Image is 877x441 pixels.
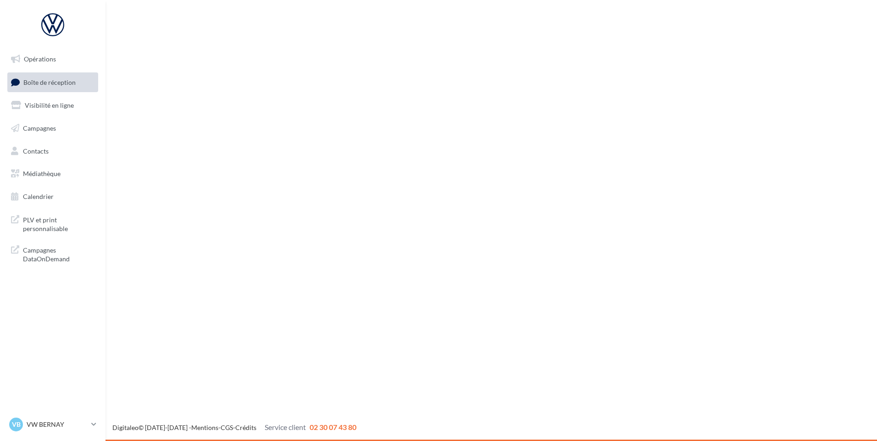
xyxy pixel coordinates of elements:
span: PLV et print personnalisable [23,214,94,233]
a: Boîte de réception [6,72,100,92]
a: Mentions [191,424,218,431]
a: VB VW BERNAY [7,416,98,433]
span: © [DATE]-[DATE] - - - [112,424,356,431]
span: Visibilité en ligne [25,101,74,109]
span: VB [12,420,21,429]
a: Calendrier [6,187,100,206]
a: Médiathèque [6,164,100,183]
span: Service client [265,423,306,431]
span: 02 30 07 43 80 [310,423,356,431]
a: Opérations [6,50,100,69]
a: Digitaleo [112,424,139,431]
span: Médiathèque [23,170,61,177]
span: Opérations [24,55,56,63]
span: Calendrier [23,193,54,200]
span: Campagnes [23,124,56,132]
p: VW BERNAY [27,420,88,429]
a: Visibilité en ligne [6,96,100,115]
span: Contacts [23,147,49,154]
span: Campagnes DataOnDemand [23,244,94,264]
a: CGS [221,424,233,431]
a: Campagnes DataOnDemand [6,240,100,267]
span: Boîte de réception [23,78,76,86]
a: Crédits [235,424,256,431]
a: PLV et print personnalisable [6,210,100,237]
a: Campagnes [6,119,100,138]
a: Contacts [6,142,100,161]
